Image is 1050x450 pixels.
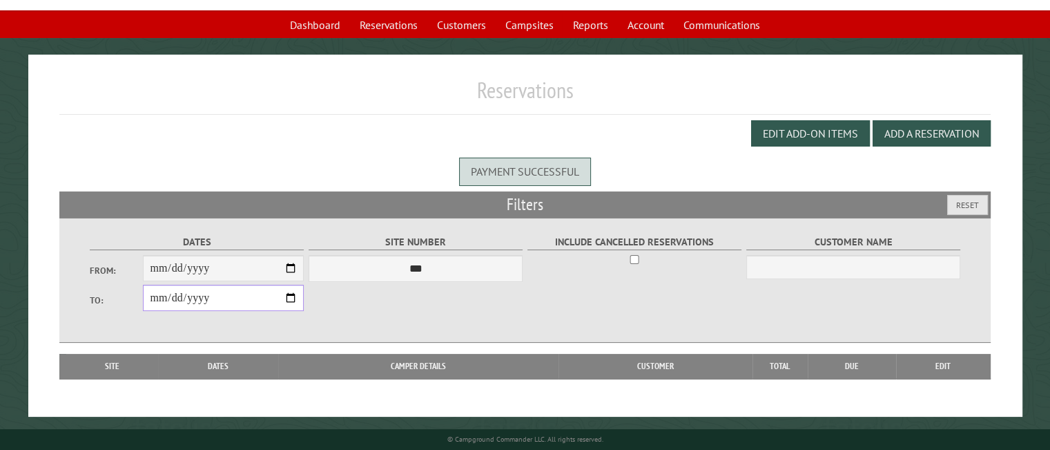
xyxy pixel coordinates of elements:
small: © Campground Commander LLC. All rights reserved. [447,435,603,444]
label: Include Cancelled Reservations [527,234,742,250]
a: Communications [675,12,768,38]
button: Add a Reservation [873,120,991,147]
th: Camper Details [278,354,558,379]
h1: Reservations [59,77,991,115]
th: Customer [558,354,752,379]
th: Total [752,354,808,379]
button: Reset [947,195,988,215]
button: Edit Add-on Items [751,120,870,147]
th: Dates [158,354,278,379]
label: From: [90,264,144,277]
div: Payment successful [459,158,591,185]
th: Site [66,354,158,379]
a: Reports [565,12,616,38]
label: Dates [90,234,304,250]
label: Customer Name [746,234,961,250]
a: Customers [429,12,494,38]
th: Due [808,354,896,379]
label: To: [90,294,144,307]
h2: Filters [59,191,991,218]
th: Edit [896,354,991,379]
a: Account [619,12,672,38]
a: Campsites [497,12,562,38]
a: Reservations [351,12,426,38]
a: Dashboard [282,12,349,38]
label: Site Number [309,234,523,250]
